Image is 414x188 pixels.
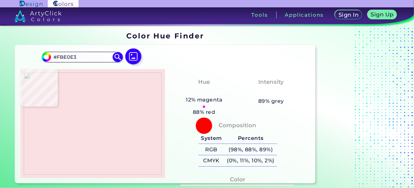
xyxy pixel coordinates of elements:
h5: Percents [225,133,277,144]
input: type color.. [51,52,113,61]
img: ArtyClick Design logo [20,1,42,7]
a: Sign In [336,11,361,19]
img: logo_artyclick_colors_white.svg [14,10,61,22]
h1: Color Hue Finder [126,31,204,41]
h5: 12% magenta [183,96,225,104]
img: 8fbea7e8-02df-4314-90b4-8c3db7ad0191 [24,72,162,175]
h3: Pinkish Red [182,88,226,96]
h5: System [198,133,225,144]
h5: 89% grey [258,97,284,106]
h4: Hue [198,77,210,87]
h5: 88% red [190,108,218,117]
h5: RGB [198,144,225,155]
h3: Applications [285,12,324,17]
h3: Tools [252,12,268,17]
h4: Composition [219,121,257,130]
h5: (0%, 11%, 10%, 2%) [225,155,277,166]
a: Sign Up [369,11,395,19]
h5: Sign Up [372,12,393,17]
h3: Pale [262,88,281,96]
h5: Sign In [339,12,358,17]
img: icon search [113,52,123,62]
h5: (98%, 88%, 89%) [225,144,277,155]
img: icon picture [125,48,141,64]
h5: CMYK [198,155,225,166]
h4: Color [230,175,245,184]
h4: Intensity [258,77,284,87]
